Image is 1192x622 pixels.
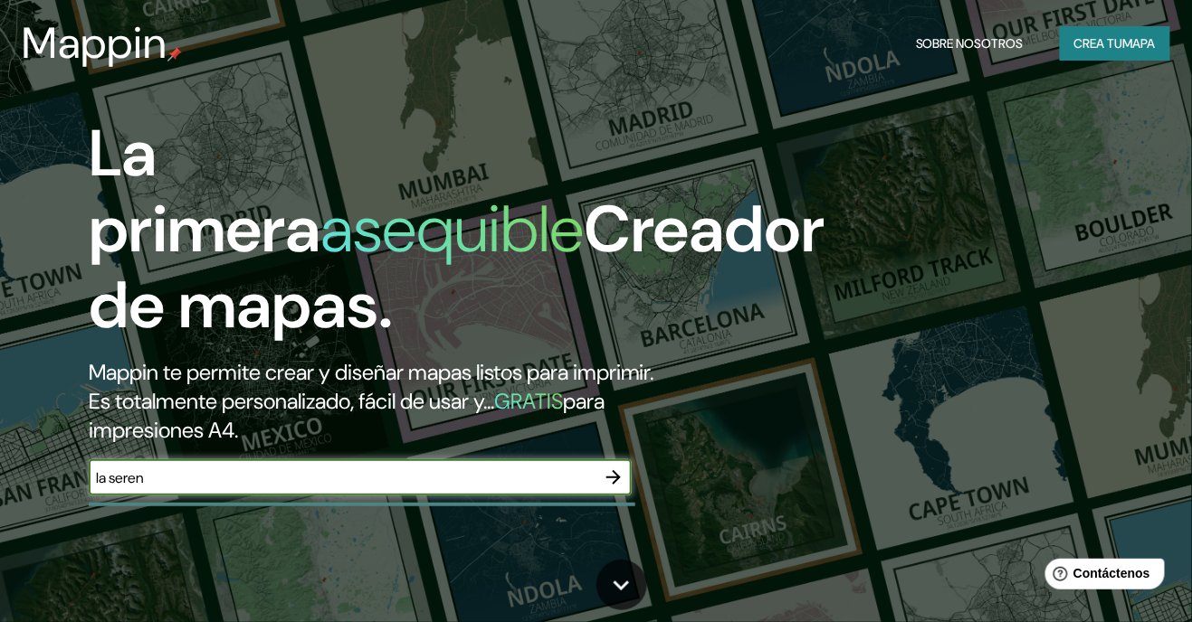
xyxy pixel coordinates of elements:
font: La primera [89,111,320,271]
button: Sobre nosotros [909,26,1031,61]
button: Crea tumapa [1060,26,1170,61]
font: para impresiones A4. [89,387,605,444]
iframe: Lanzador de widgets de ayuda [1031,551,1172,602]
font: Sobre nosotros [916,35,1024,52]
font: asequible [320,187,584,271]
font: Mappin te permite crear y diseñar mapas listos para imprimir. [89,358,654,386]
font: GRATIS [494,387,563,415]
font: Crea tu [1074,35,1123,52]
font: Mappin [22,14,167,71]
font: Es totalmente personalizado, fácil de usar y... [89,387,494,415]
font: Creador de mapas. [89,187,825,347]
font: mapa [1123,35,1156,52]
img: pin de mapeo [167,47,182,61]
input: Elige tu lugar favorito [89,467,596,488]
